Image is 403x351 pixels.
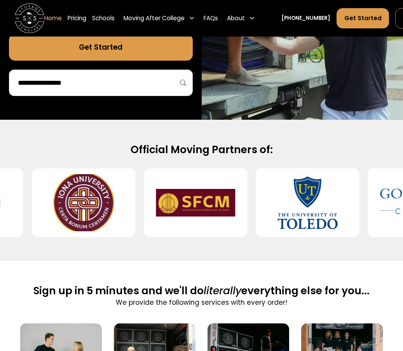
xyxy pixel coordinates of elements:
[124,14,185,23] div: Moving After College
[227,14,245,23] div: About
[156,174,236,231] img: San Francisco Conservatory of Music
[33,298,370,308] p: We provide the following services with every order!
[204,283,241,298] span: literally
[224,8,258,29] div: About
[15,3,44,33] img: Storage Scholars main logo
[268,174,347,231] img: University of Toledo
[44,174,124,231] img: Iona University
[44,8,62,29] a: Home
[204,8,218,29] a: FAQs
[20,143,383,156] h2: Official Moving Partners of:
[120,8,198,29] div: Moving After College
[15,3,44,33] a: home
[281,14,330,22] a: [PHONE_NUMBER]
[33,284,370,297] h2: Sign up in 5 minutes and we'll do everything else for you...
[92,8,115,29] a: Schools
[337,9,389,28] a: Get Started
[9,34,193,61] a: Get Started
[68,8,86,29] a: Pricing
